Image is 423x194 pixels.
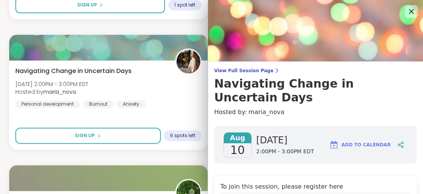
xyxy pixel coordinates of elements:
[230,143,245,157] span: 10
[214,108,417,117] h4: Hosted by:
[75,132,95,139] span: Sign Up
[170,133,195,139] span: 6 spots left
[220,182,411,193] h4: To join this session, please register here
[214,77,417,104] h3: Navigating Change in Uncertain Days
[177,50,200,73] img: maria_nova
[256,134,314,146] span: [DATE]
[214,68,417,74] span: View Full Session Page
[342,141,391,148] span: Add to Calendar
[248,108,284,117] span: maria_nova
[15,128,161,144] button: Sign Up
[15,100,80,108] div: Personal development
[15,88,88,96] span: Hosted by
[83,100,114,108] div: Burnout
[329,140,339,149] img: ShareWell Logomark
[117,100,145,108] div: Anxiety
[256,148,314,156] span: 2:00PM - 3:00PM EDT
[326,136,394,154] button: Add to Calendar
[15,80,88,88] span: [DATE] 2:00PM - 3:00PM EDT
[214,68,417,104] a: View Full Session PageNavigating Change in Uncertain Days
[224,133,251,143] span: Aug
[77,2,97,8] span: Sign Up
[15,66,132,76] span: Navigating Change in Uncertain Days
[174,2,195,8] span: 1 spot left
[43,88,76,96] b: maria_nova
